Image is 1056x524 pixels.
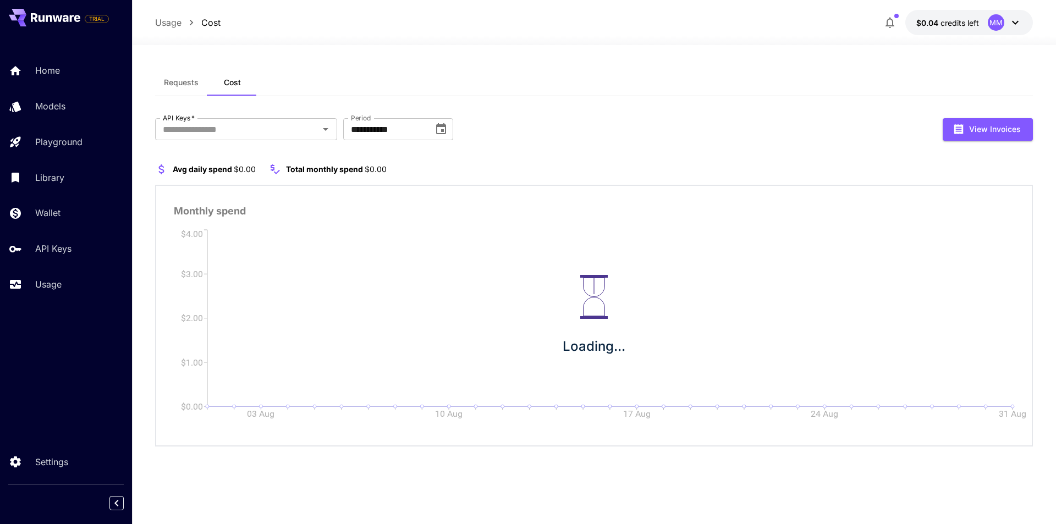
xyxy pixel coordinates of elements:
p: Playground [35,135,82,148]
div: Collapse sidebar [118,493,132,513]
span: $0.04 [916,18,941,27]
label: Period [351,113,371,123]
span: TRIAL [85,15,108,23]
a: Cost [201,16,221,29]
p: Usage [35,278,62,291]
span: Add your payment card to enable full platform functionality. [85,12,109,25]
button: Open [318,122,333,137]
a: Usage [155,16,182,29]
button: $0.0422MM [905,10,1033,35]
span: $0.00 [234,164,256,174]
p: Settings [35,455,68,468]
span: Total monthly spend [286,164,363,174]
button: Collapse sidebar [109,496,124,510]
label: API Keys [163,113,195,123]
div: MM [988,14,1004,31]
nav: breadcrumb [155,16,221,29]
button: View Invoices [943,118,1033,141]
button: Choose date, selected date is Aug 31, 2025 [430,118,452,140]
span: Avg daily spend [173,164,232,174]
span: $0.00 [365,164,387,174]
p: Home [35,64,60,77]
span: Cost [224,78,241,87]
p: Library [35,171,64,184]
span: Requests [164,78,199,87]
p: Loading... [563,337,625,356]
a: View Invoices [943,123,1033,134]
p: Wallet [35,206,61,219]
p: Models [35,100,65,113]
div: $0.0422 [916,17,979,29]
span: credits left [941,18,979,27]
p: API Keys [35,242,71,255]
